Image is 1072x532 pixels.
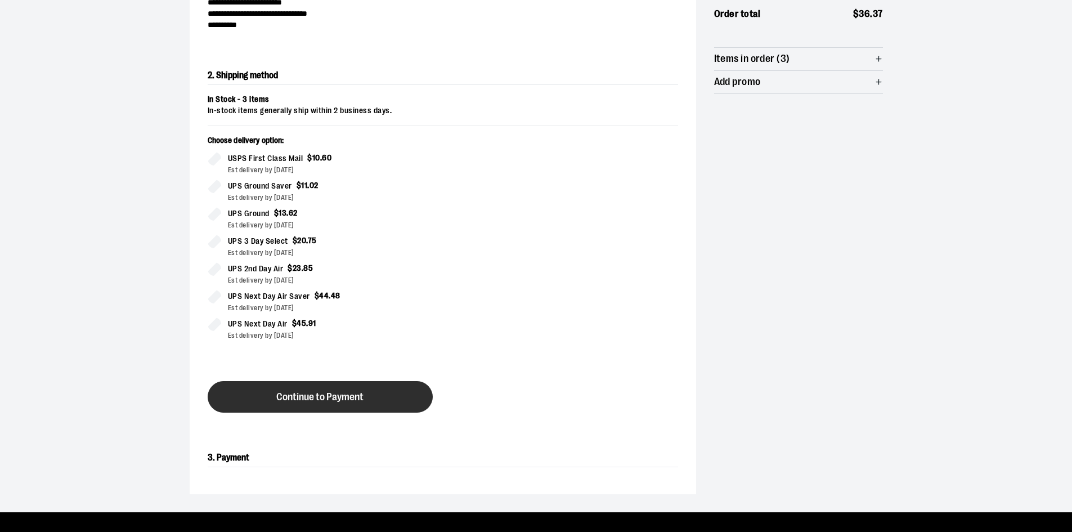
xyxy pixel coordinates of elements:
[853,8,859,19] span: $
[289,208,298,217] span: 62
[228,152,303,165] span: USPS First Class Mail
[297,236,306,245] span: 20
[714,71,883,93] button: Add promo
[310,181,319,190] span: 02
[714,7,761,21] span: Order total
[208,318,221,331] input: UPS Next Day Air$45.91Est delivery by [DATE]
[208,381,433,413] button: Continue to Payment
[308,319,316,328] span: 91
[288,263,293,272] span: $
[228,303,434,313] div: Est delivery by [DATE]
[292,319,297,328] span: $
[714,77,761,87] span: Add promo
[228,165,434,175] div: Est delivery by [DATE]
[297,319,306,328] span: 45
[228,290,310,303] span: UPS Next Day Air Saver
[208,66,678,85] h2: 2. Shipping method
[322,153,331,162] span: 60
[228,248,434,258] div: Est delivery by [DATE]
[228,180,292,193] span: UPS Ground Saver
[208,290,221,303] input: UPS Next Day Air Saver$44.48Est delivery by [DATE]
[208,235,221,248] input: UPS 3 Day Select$20.75Est delivery by [DATE]
[307,181,310,190] span: .
[228,262,284,275] span: UPS 2nd Day Air
[714,48,883,70] button: Items in order (3)
[329,291,331,300] span: .
[279,208,286,217] span: 13
[301,181,307,190] span: 11
[286,208,289,217] span: .
[859,8,870,19] span: 36
[306,236,308,245] span: .
[306,319,308,328] span: .
[208,105,678,117] div: In-stock items generally ship within 2 business days.
[873,8,883,19] span: 37
[319,291,329,300] span: 44
[228,318,288,330] span: UPS Next Day Air
[276,392,364,403] span: Continue to Payment
[228,330,434,341] div: Est delivery by [DATE]
[208,152,221,166] input: USPS First Class Mail$10.60Est delivery by [DATE]
[274,208,279,217] span: $
[293,236,298,245] span: $
[320,153,322,162] span: .
[331,291,340,300] span: 48
[228,275,434,285] div: Est delivery by [DATE]
[303,263,313,272] span: 85
[208,262,221,276] input: UPS 2nd Day Air$23.85Est delivery by [DATE]
[208,449,678,467] h2: 3. Payment
[228,193,434,203] div: Est delivery by [DATE]
[714,53,790,64] span: Items in order (3)
[228,207,270,220] span: UPS Ground
[228,220,434,230] div: Est delivery by [DATE]
[870,8,873,19] span: .
[297,181,302,190] span: $
[312,153,320,162] span: 10
[208,207,221,221] input: UPS Ground$13.62Est delivery by [DATE]
[293,263,302,272] span: 23
[302,263,304,272] span: .
[228,235,288,248] span: UPS 3 Day Select
[208,94,678,105] div: In Stock - 3 items
[308,236,317,245] span: 75
[307,153,312,162] span: $
[208,135,434,152] p: Choose delivery option:
[315,291,320,300] span: $
[208,180,221,193] input: UPS Ground Saver$11.02Est delivery by [DATE]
